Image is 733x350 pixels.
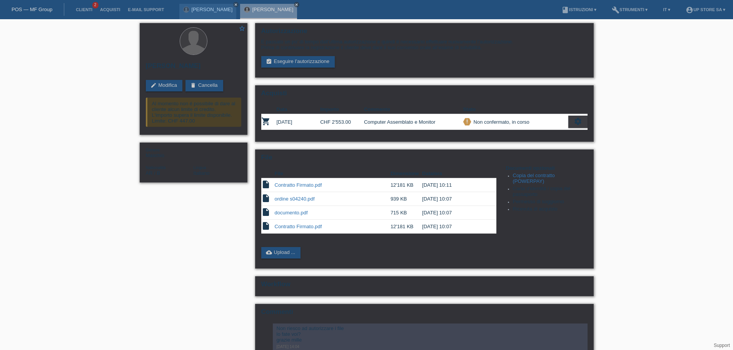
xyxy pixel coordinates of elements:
li: Carta d'identità / copia del passaporto [513,186,588,199]
li: Permesso di soggiorno [513,199,588,206]
i: book [561,6,569,14]
span: Lingua [194,165,206,170]
h2: Autorizzazione [261,27,588,39]
td: Computer Assemblato e Monitor [364,114,463,130]
span: Nationalità [146,165,166,170]
li: Ricevuta di acquisto [513,206,588,213]
a: IT ▾ [659,7,674,12]
a: Acquisti [96,7,124,12]
div: [DATE] 14:04 [277,345,584,349]
i: edit [150,82,157,88]
a: close [294,2,299,7]
h2: File [261,154,588,165]
th: Stato [463,105,568,114]
i: build [612,6,619,14]
a: documento.pdf [275,210,308,216]
a: editModifica [146,80,182,91]
td: CHF 2'553.00 [320,114,364,130]
a: [PERSON_NAME] [252,7,293,12]
th: Dimensione [391,169,422,178]
h2: Acquisti [261,90,588,101]
td: [DATE] [277,114,321,130]
span: Argentina / B / 26.05.2021 [146,170,160,176]
a: Copia del contratto (POWERPAY) [513,173,555,184]
a: close [233,2,239,7]
th: Data [277,105,321,114]
h2: [PERSON_NAME] [146,62,241,74]
th: Importo [320,105,364,114]
a: account_circleUp Store SA ▾ [682,7,729,12]
td: 12'181 KB [391,220,422,234]
a: cloud_uploadUpload ... [261,247,301,259]
i: insert_drive_file [261,207,270,217]
i: POSP00028057 [261,117,270,126]
i: close [234,3,238,7]
i: cloud_upload [266,249,272,255]
td: [DATE] 10:11 [422,178,485,192]
div: Maschio [146,147,194,158]
i: star_border [239,25,245,32]
div: Al momento non é possibile di dare al cliente alcun limite di credito. L'importo supera il limite... [146,98,241,127]
th: File [275,169,391,178]
i: account_circle [686,6,693,14]
a: POS — MF Group [12,7,52,12]
i: insert_drive_file [261,194,270,203]
a: E-mail Support [124,7,168,12]
i: close [295,3,299,7]
div: È passato un po’ di tempo dall’ultima autorizzazione e quindi è necessario effettuare nuovamente ... [261,39,588,50]
span: Italiano [194,170,210,176]
a: buildStrumenti ▾ [608,7,651,12]
a: bookIstruzioni ▾ [558,7,600,12]
th: Data/ora [422,169,485,178]
h2: Workflow [261,280,588,292]
td: [DATE] 10:07 [422,220,485,234]
div: Non confermato, in corso [471,118,529,126]
a: Contratto Firmato.pdf [275,182,322,188]
h4: Documenti opzionali [506,165,588,171]
i: insert_drive_file [261,180,270,189]
a: Contratto Firmato.pdf [275,224,322,229]
td: 715 KB [391,206,422,220]
i: assignment_turned_in [266,58,272,65]
span: Genere [146,148,160,152]
td: [DATE] 10:07 [422,206,485,220]
a: [PERSON_NAME] [191,7,232,12]
a: assignment_turned_inEseguire l’autorizzazione [261,56,335,68]
a: deleteCancella [185,80,223,91]
i: settings [574,117,582,126]
h2: Commenti [261,308,588,320]
td: 12'181 KB [391,178,422,192]
div: Non riesco ad autorizzare i file lo fate voi? grazie mille [277,325,584,343]
a: Support [714,343,730,348]
td: [DATE] 10:07 [422,192,485,206]
td: 939 KB [391,192,422,206]
span: 2 [92,2,99,8]
a: star_border [239,25,245,33]
i: priority_high [464,119,470,124]
i: delete [190,82,196,88]
i: insert_drive_file [261,221,270,231]
a: ordine s04240.pdf [275,196,315,202]
th: Commento [364,105,463,114]
a: Clienti [72,7,96,12]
